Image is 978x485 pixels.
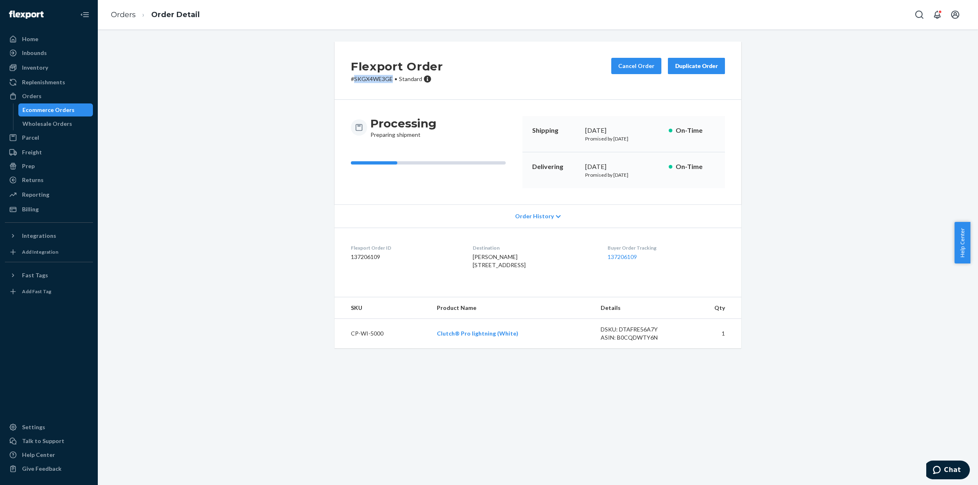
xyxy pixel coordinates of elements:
[22,205,39,213] div: Billing
[594,297,684,319] th: Details
[77,7,93,23] button: Close Navigation
[9,11,44,19] img: Flexport logo
[676,126,715,135] p: On-Time
[5,448,93,461] a: Help Center
[22,437,64,445] div: Talk to Support
[473,253,526,268] span: [PERSON_NAME] [STREET_ADDRESS]
[22,64,48,72] div: Inventory
[22,423,45,431] div: Settings
[5,188,93,201] a: Reporting
[683,319,741,349] td: 1
[335,319,430,349] td: CP-WI-5000
[22,106,75,114] div: Ecommerce Orders
[5,462,93,475] button: Give Feedback
[335,297,430,319] th: SKU
[18,103,93,116] a: Ecommerce Orders
[5,146,93,159] a: Freight
[22,288,51,295] div: Add Fast Tag
[399,75,422,82] span: Standard
[351,58,443,75] h2: Flexport Order
[22,120,72,128] div: Wholesale Orders
[926,461,970,481] iframe: Opens a widget where you can chat to one of our agents
[111,10,136,19] a: Orders
[929,7,945,23] button: Open notifications
[585,126,662,135] div: [DATE]
[947,7,963,23] button: Open account menu
[5,46,93,59] a: Inbounds
[5,76,93,89] a: Replenishments
[22,465,62,473] div: Give Feedback
[611,58,661,74] button: Cancel Order
[683,297,741,319] th: Qty
[5,61,93,74] a: Inventory
[5,421,93,434] a: Settings
[430,297,594,319] th: Product Name
[473,244,594,251] dt: Destination
[608,253,637,260] a: 137206109
[22,49,47,57] div: Inbounds
[394,75,397,82] span: •
[5,435,93,448] button: Talk to Support
[5,203,93,216] a: Billing
[532,126,579,135] p: Shipping
[351,244,460,251] dt: Flexport Order ID
[22,162,35,170] div: Prep
[370,116,436,139] div: Preparing shipment
[5,33,93,46] a: Home
[5,269,93,282] button: Fast Tags
[668,58,725,74] button: Duplicate Order
[515,212,554,220] span: Order History
[911,7,927,23] button: Open Search Box
[954,222,970,263] button: Help Center
[601,325,677,334] div: DSKU: DTAFRE56A7Y
[104,3,206,27] ol: breadcrumbs
[676,162,715,171] p: On-Time
[22,148,42,156] div: Freight
[22,271,48,279] div: Fast Tags
[22,92,42,100] div: Orders
[437,330,518,337] a: Clutch® Pro lightning (White)
[5,160,93,173] a: Prep
[370,116,436,131] h3: Processing
[18,117,93,130] a: Wholesale Orders
[5,173,93,187] a: Returns
[5,285,93,298] a: Add Fast Tag
[151,10,200,19] a: Order Detail
[585,135,662,142] p: Promised by [DATE]
[22,35,38,43] div: Home
[585,171,662,178] p: Promised by [DATE]
[22,232,56,240] div: Integrations
[22,451,55,459] div: Help Center
[22,78,65,86] div: Replenishments
[608,244,725,251] dt: Buyer Order Tracking
[22,191,49,199] div: Reporting
[5,246,93,259] a: Add Integration
[532,162,579,171] p: Delivering
[585,162,662,171] div: [DATE]
[351,253,460,261] dd: 137206109
[22,176,44,184] div: Returns
[22,248,58,255] div: Add Integration
[675,62,718,70] div: Duplicate Order
[22,134,39,142] div: Parcel
[5,131,93,144] a: Parcel
[5,229,93,242] button: Integrations
[5,90,93,103] a: Orders
[351,75,443,83] p: # SKGX4WE3GE
[601,334,677,342] div: ASIN: B0CQDWTY6N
